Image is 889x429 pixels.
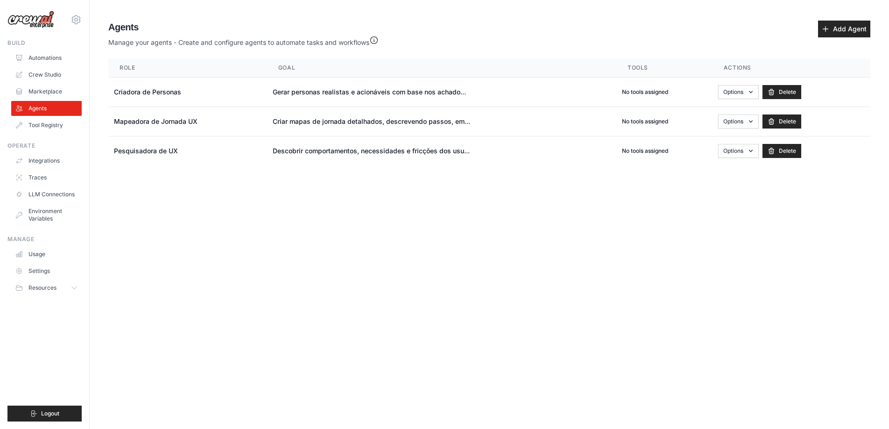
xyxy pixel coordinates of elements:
[11,264,82,279] a: Settings
[622,118,668,125] p: No tools assigned
[762,85,801,99] a: Delete
[7,236,82,243] div: Manage
[7,406,82,422] button: Logout
[7,11,54,29] img: Logo
[11,204,82,226] a: Environment Variables
[818,21,870,37] a: Add Agent
[718,144,759,158] button: Options
[622,147,668,155] p: No tools assigned
[11,247,82,262] a: Usage
[28,284,56,292] span: Resources
[108,58,267,78] th: Role
[11,280,82,295] button: Resources
[718,114,759,129] button: Options
[11,153,82,168] a: Integrations
[762,144,801,158] a: Delete
[11,187,82,202] a: LLM Connections
[267,136,616,166] td: Descobrir comportamentos, necessidades e fricções dos usu...
[616,58,713,78] th: Tools
[267,58,616,78] th: Goal
[11,101,82,116] a: Agents
[713,58,870,78] th: Actions
[108,78,267,107] td: Criadora de Personas
[718,85,759,99] button: Options
[762,114,801,129] a: Delete
[11,67,82,82] a: Crew Studio
[622,88,668,96] p: No tools assigned
[7,142,82,150] div: Operate
[267,78,616,107] td: Gerar personas realistas e acionáveis com base nos achado...
[11,50,82,65] a: Automations
[108,107,267,136] td: Mapeadora de Jornada UX
[11,118,82,133] a: Tool Registry
[267,107,616,136] td: Criar mapas de jornada detalhados, descrevendo passos, em...
[108,34,379,47] p: Manage your agents - Create and configure agents to automate tasks and workflows
[108,136,267,166] td: Pesquisadora de UX
[41,410,59,417] span: Logout
[11,84,82,99] a: Marketplace
[108,21,379,34] h2: Agents
[7,39,82,47] div: Build
[11,170,82,185] a: Traces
